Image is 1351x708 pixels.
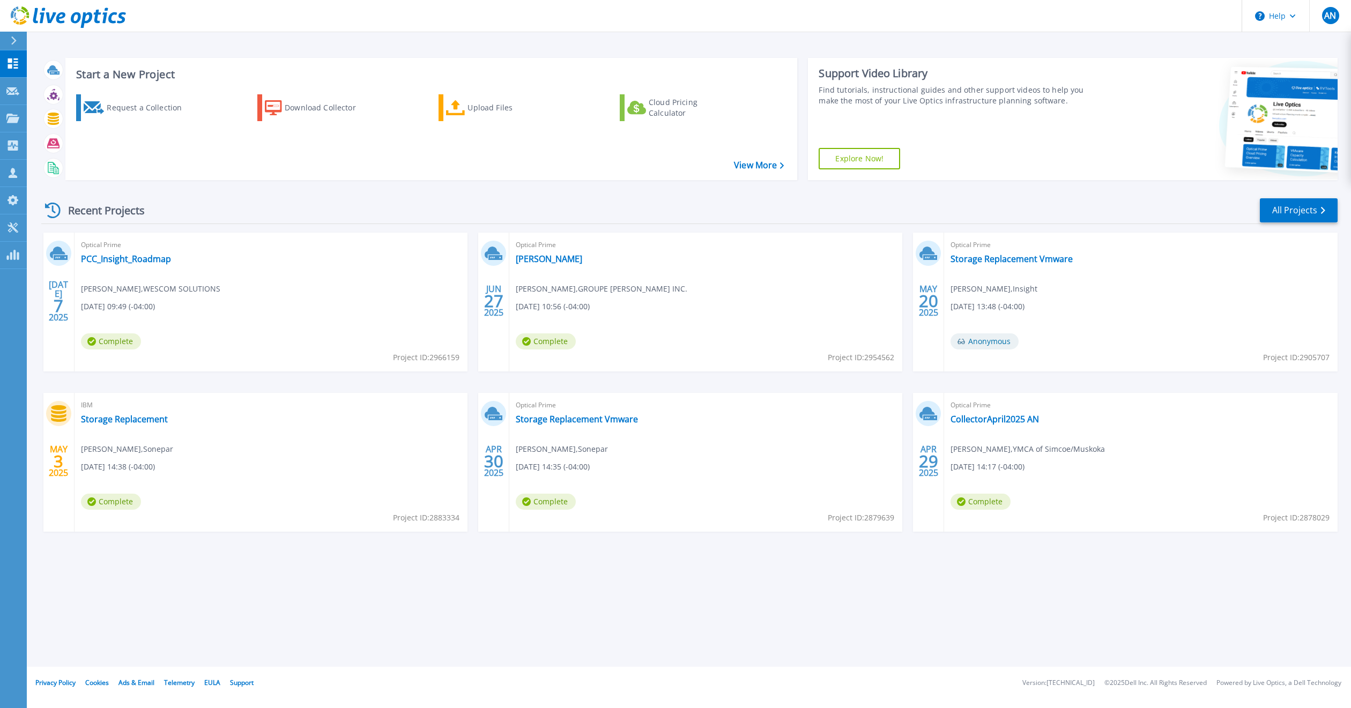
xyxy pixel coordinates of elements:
[107,97,192,118] div: Request a Collection
[1263,512,1330,524] span: Project ID: 2878029
[951,494,1011,510] span: Complete
[48,281,69,321] div: [DATE] 2025
[951,399,1331,411] span: Optical Prime
[467,97,553,118] div: Upload Files
[484,457,503,466] span: 30
[516,414,638,424] a: Storage Replacement Vmware
[951,301,1025,312] span: [DATE] 13:48 (-04:00)
[393,352,459,363] span: Project ID: 2966159
[516,461,590,473] span: [DATE] 14:35 (-04:00)
[484,442,504,481] div: APR 2025
[41,197,159,223] div: Recent Projects
[81,494,141,510] span: Complete
[81,414,168,424] a: Storage Replacement
[439,94,558,121] a: Upload Files
[204,678,220,687] a: EULA
[484,296,503,305] span: 27
[48,442,69,481] div: MAY 2025
[951,254,1073,264] a: Storage Replacement Vmware
[1260,198,1338,222] a: All Projects
[919,296,938,305] span: 20
[164,678,195,687] a: Telemetry
[951,414,1039,424] a: CollectorApril2025 AN
[951,239,1331,251] span: Optical Prime
[516,494,576,510] span: Complete
[1216,680,1341,687] li: Powered by Live Optics, a Dell Technology
[1263,352,1330,363] span: Project ID: 2905707
[85,678,109,687] a: Cookies
[828,512,894,524] span: Project ID: 2879639
[951,443,1105,455] span: [PERSON_NAME] , YMCA of Simcoe/Muskoka
[516,399,896,411] span: Optical Prime
[81,254,171,264] a: PCC_Insight_Roadmap
[919,457,938,466] span: 29
[620,94,739,121] a: Cloud Pricing Calculator
[516,333,576,349] span: Complete
[484,281,504,321] div: JUN 2025
[118,678,154,687] a: Ads & Email
[951,283,1037,295] span: [PERSON_NAME] , Insight
[828,352,894,363] span: Project ID: 2954562
[1324,11,1336,20] span: AN
[35,678,76,687] a: Privacy Policy
[516,301,590,312] span: [DATE] 10:56 (-04:00)
[819,148,900,169] a: Explore Now!
[918,442,939,481] div: APR 2025
[734,160,784,170] a: View More
[819,66,1092,80] div: Support Video Library
[81,283,220,295] span: [PERSON_NAME] , WESCOM SOLUTIONS
[54,301,63,310] span: 7
[918,281,939,321] div: MAY 2025
[1104,680,1207,687] li: © 2025 Dell Inc. All Rights Reserved
[81,333,141,349] span: Complete
[76,94,196,121] a: Request a Collection
[819,85,1092,106] div: Find tutorials, instructional guides and other support videos to help you make the most of your L...
[1022,680,1095,687] li: Version: [TECHNICAL_ID]
[81,301,155,312] span: [DATE] 09:49 (-04:00)
[516,254,582,264] a: [PERSON_NAME]
[81,239,461,251] span: Optical Prime
[951,333,1019,349] span: Anonymous
[285,97,370,118] div: Download Collector
[81,399,461,411] span: IBM
[257,94,377,121] a: Download Collector
[649,97,734,118] div: Cloud Pricing Calculator
[516,283,687,295] span: [PERSON_NAME] , GROUPE [PERSON_NAME] INC.
[76,69,784,80] h3: Start a New Project
[393,512,459,524] span: Project ID: 2883334
[516,239,896,251] span: Optical Prime
[54,457,63,466] span: 3
[951,461,1025,473] span: [DATE] 14:17 (-04:00)
[516,443,608,455] span: [PERSON_NAME] , Sonepar
[230,678,254,687] a: Support
[81,461,155,473] span: [DATE] 14:38 (-04:00)
[81,443,173,455] span: [PERSON_NAME] , Sonepar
